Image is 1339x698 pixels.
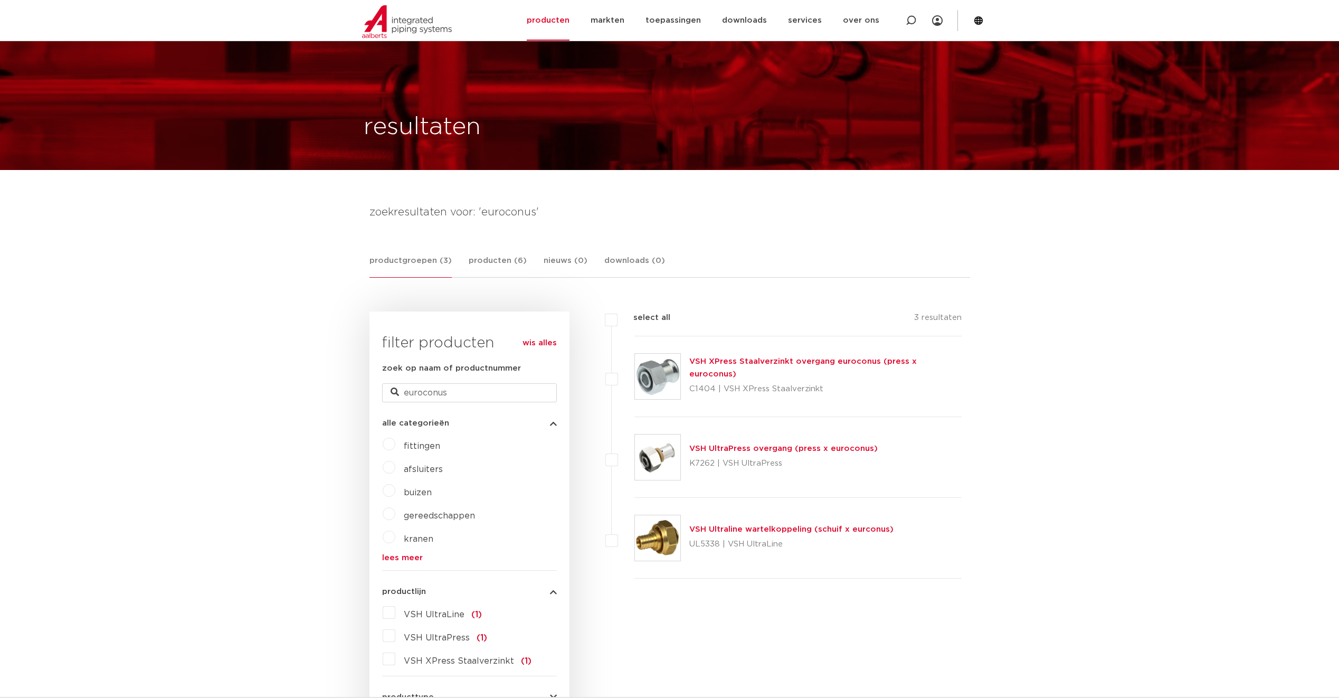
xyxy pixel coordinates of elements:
a: buizen [404,488,432,497]
a: VSH UltraPress overgang (press x euroconus) [689,445,878,452]
a: gereedschappen [404,512,475,520]
a: VSH XPress Staalverzinkt overgang euroconus (press x euroconus) [689,357,917,378]
a: kranen [404,535,433,543]
p: UL5338 | VSH UltraLine [689,536,894,553]
span: VSH UltraLine [404,610,464,619]
a: lees meer [382,554,557,562]
h3: filter producten [382,333,557,354]
a: producten (6) [469,254,527,277]
a: wis alles [523,337,557,350]
img: Thumbnail for VSH Ultraline wartelkoppeling (schuif x eurconus) [635,515,680,561]
a: productgroepen (3) [369,254,452,278]
img: Thumbnail for VSH XPress Staalverzinkt overgang euroconus (press x euroconus) [635,354,680,399]
p: 3 resultaten [914,312,962,328]
a: downloads (0) [604,254,665,277]
button: alle categorieën [382,419,557,427]
input: zoeken [382,383,557,402]
label: zoek op naam of productnummer [382,362,521,375]
h1: resultaten [364,110,481,144]
img: Thumbnail for VSH UltraPress overgang (press x euroconus) [635,435,680,480]
span: VSH XPress Staalverzinkt [404,657,514,665]
a: VSH Ultraline wartelkoppeling (schuif x eurconus) [689,525,894,533]
span: (1) [471,610,482,619]
a: nieuws (0) [544,254,587,277]
label: select all [618,312,670,324]
p: K7262 | VSH UltraPress [689,455,878,472]
h4: zoekresultaten voor: 'euroconus' [369,204,970,221]
span: productlijn [382,588,426,596]
button: productlijn [382,588,557,596]
p: C1404 | VSH XPress Staalverzinkt [689,381,962,398]
span: (1) [521,657,531,665]
span: VSH UltraPress [404,634,470,642]
a: fittingen [404,442,440,450]
span: alle categorieën [382,419,449,427]
span: (1) [477,634,487,642]
a: afsluiters [404,465,443,474]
